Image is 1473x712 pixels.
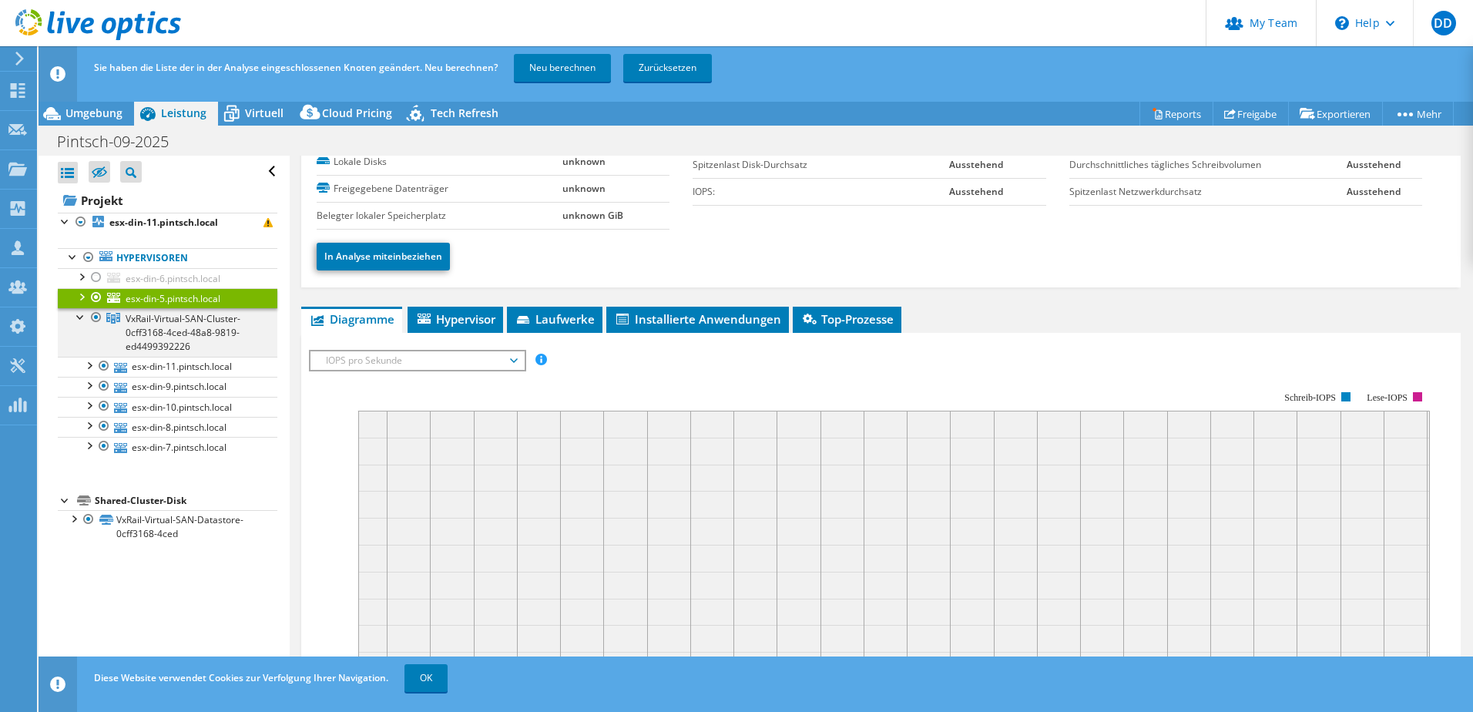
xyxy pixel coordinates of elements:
a: esx-din-10.pintsch.local [58,397,277,417]
a: Projekt [58,188,277,213]
a: Zurücksetzen [623,54,712,82]
a: esx-din-9.pintsch.local [58,377,277,397]
span: Leistung [161,106,206,120]
a: Mehr [1382,102,1454,126]
a: esx-din-5.pintsch.local [58,288,277,308]
svg: \n [1335,16,1349,30]
span: Tech Refresh [431,106,498,120]
span: Top-Prozesse [800,311,894,327]
span: Sie haben die Liste der in der Analyse eingeschlossenen Knoten geändert. Neu berechnen? [94,61,498,74]
a: In Analyse miteinbeziehen [317,243,450,270]
span: VxRail-Virtual-SAN-Cluster-0cff3168-4ced-48a8-9819-ed4499392226 [126,312,240,353]
label: Spitzenlast Netzwerkdurchsatz [1069,184,1347,200]
b: Ausstehend [1347,185,1401,198]
span: Cloud Pricing [322,106,392,120]
span: Umgebung [65,106,122,120]
a: OK [404,664,448,692]
a: Reports [1139,102,1213,126]
text: Schreib-IOPS [1284,392,1336,403]
b: esx-din-11.pintsch.local [109,216,218,229]
span: Hypervisor [415,311,495,327]
span: esx-din-5.pintsch.local [126,292,220,305]
a: Hypervisoren [58,248,277,268]
b: unknown GiB [562,209,623,222]
span: Diese Website verwendet Cookies zur Verfolgung Ihrer Navigation. [94,671,388,684]
span: DD [1431,11,1456,35]
div: Shared-Cluster-Disk [95,492,277,510]
b: Ausstehend [949,158,1003,171]
span: esx-din-6.pintsch.local [126,272,220,285]
span: IOPS pro Sekunde [318,351,516,370]
a: Exportieren [1288,102,1383,126]
a: esx-din-8.pintsch.local [58,417,277,437]
label: Lokale Disks [317,154,562,170]
b: unknown [562,182,606,195]
span: Virtuell [245,106,284,120]
text: Lese-IOPS [1367,392,1408,403]
b: unknown [562,155,606,168]
a: esx-din-7.pintsch.local [58,437,277,457]
label: Freigegebene Datenträger [317,181,562,196]
a: Freigabe [1213,102,1289,126]
span: Diagramme [309,311,394,327]
label: IOPS: [693,184,949,200]
a: esx-din-11.pintsch.local [58,357,277,377]
a: esx-din-6.pintsch.local [58,268,277,288]
b: Ausstehend [949,185,1003,198]
h1: Pintsch-09-2025 [50,133,193,150]
a: VxRail-Virtual-SAN-Datastore-0cff3168-4ced [58,510,277,544]
label: Durchschnittliches tägliches Schreibvolumen [1069,157,1347,173]
b: Ausstehend [1347,158,1401,171]
label: Spitzenlast Disk-Durchsatz [693,157,949,173]
a: VxRail-Virtual-SAN-Cluster-0cff3168-4ced-48a8-9819-ed4499392226 [58,308,277,356]
label: Belegter lokaler Speicherplatz [317,208,562,223]
a: esx-din-11.pintsch.local [58,213,277,233]
span: Installierte Anwendungen [614,311,781,327]
a: Neu berechnen [514,54,611,82]
span: Laufwerke [515,311,595,327]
